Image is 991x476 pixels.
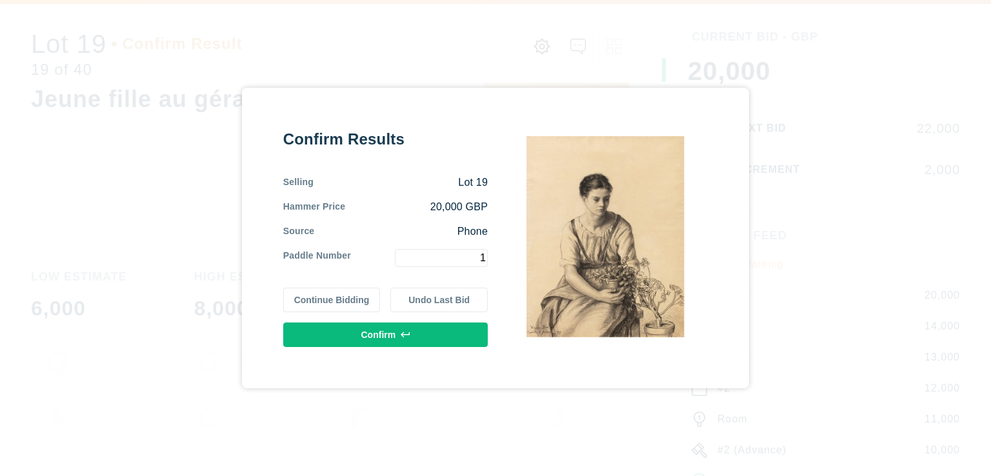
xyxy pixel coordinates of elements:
div: Hammer Price [283,200,346,214]
div: Phone [314,224,488,239]
button: Undo Last Bid [390,288,488,312]
div: Confirm Results [283,129,488,150]
div: Paddle Number [283,249,351,267]
div: Source [283,224,315,239]
div: 20,000 GBP [345,200,488,214]
div: Lot 19 [314,175,488,190]
button: Confirm [283,322,488,347]
button: Continue Bidding [283,288,381,312]
div: Selling [283,175,314,190]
